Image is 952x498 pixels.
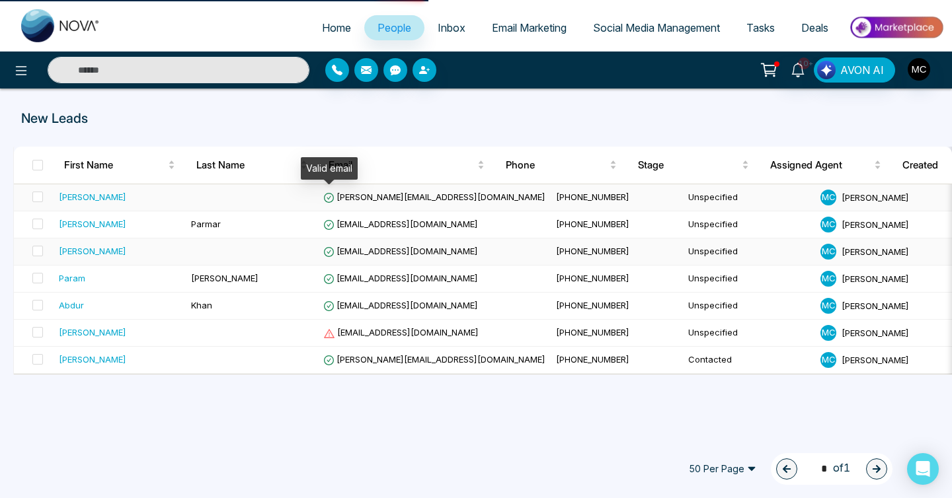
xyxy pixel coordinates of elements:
span: AVON AI [840,62,884,78]
span: [EMAIL_ADDRESS][DOMAIN_NAME] [323,219,478,229]
span: [EMAIL_ADDRESS][DOMAIN_NAME] [323,327,479,338]
th: First Name [54,147,186,184]
span: [PERSON_NAME] [842,273,909,283]
img: Nova CRM Logo [21,9,100,42]
button: AVON AI [814,57,895,83]
span: Last Name [196,157,297,173]
span: Stage [638,157,739,173]
img: Lead Flow [817,61,836,79]
a: Social Media Management [580,15,733,40]
td: Unspecified [683,320,815,347]
span: [PHONE_NUMBER] [556,300,629,310]
a: Home [309,15,364,40]
a: Inbox [424,15,479,40]
span: Tasks [746,21,775,34]
span: M C [820,217,836,232]
th: Phone [495,147,627,184]
div: [PERSON_NAME] [59,217,126,231]
th: Stage [627,147,760,184]
span: [PHONE_NUMBER] [556,354,629,365]
span: [EMAIL_ADDRESS][DOMAIN_NAME] [323,300,478,310]
span: M C [820,352,836,368]
div: Valid email [301,157,358,180]
td: Unspecified [683,238,815,266]
td: Unspecified [683,266,815,293]
span: [PERSON_NAME] [842,354,909,365]
div: Open Intercom Messenger [907,453,939,485]
th: Email [318,147,495,184]
span: Parmar [191,219,221,229]
p: New Leads [21,108,622,128]
span: [PERSON_NAME] [842,327,909,338]
a: Tasks [733,15,788,40]
th: Assigned Agent [760,147,892,184]
span: Deals [801,21,828,34]
a: Deals [788,15,842,40]
td: Unspecified [683,184,815,211]
span: M C [820,271,836,287]
span: First Name [64,157,165,173]
span: Khan [191,300,212,310]
span: [PERSON_NAME] [191,273,258,283]
img: User Avatar [908,58,930,81]
span: M C [820,190,836,205]
div: Param [59,271,85,285]
span: [PHONE_NUMBER] [556,219,629,229]
span: [PHONE_NUMBER] [556,246,629,256]
a: 10+ [782,57,814,81]
img: Market-place.gif [848,13,944,42]
span: [PERSON_NAME] [842,192,909,202]
th: Last Name [186,147,318,184]
span: of 1 [813,460,850,478]
span: Inbox [438,21,465,34]
span: M C [820,298,836,314]
a: People [364,15,424,40]
a: Email Marketing [479,15,580,40]
span: [PHONE_NUMBER] [556,327,629,338]
div: [PERSON_NAME] [59,190,126,203]
span: Home [322,21,351,34]
span: [PERSON_NAME][EMAIL_ADDRESS][DOMAIN_NAME] [323,354,545,365]
span: People [377,21,411,34]
span: Assigned Agent [770,157,871,173]
span: Email Marketing [492,21,567,34]
span: Email [329,157,475,173]
span: [PERSON_NAME] [842,246,909,256]
span: 50 Per Page [680,458,766,480]
span: [EMAIL_ADDRESS][DOMAIN_NAME] [323,273,478,283]
td: Contacted [683,347,815,374]
span: [PERSON_NAME] [842,219,909,229]
span: [PERSON_NAME][EMAIL_ADDRESS][DOMAIN_NAME] [323,192,545,202]
span: Social Media Management [593,21,720,34]
div: Abdur [59,299,84,312]
div: [PERSON_NAME] [59,326,126,339]
td: Unspecified [683,211,815,238]
span: M C [820,325,836,341]
span: [PERSON_NAME] [842,300,909,310]
span: [EMAIL_ADDRESS][DOMAIN_NAME] [323,246,478,256]
span: 10+ [798,57,810,69]
td: Unspecified [683,293,815,320]
span: Phone [506,157,607,173]
div: [PERSON_NAME] [59,244,126,258]
span: M C [820,244,836,260]
span: [PHONE_NUMBER] [556,192,629,202]
span: [PHONE_NUMBER] [556,273,629,283]
div: [PERSON_NAME] [59,353,126,366]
